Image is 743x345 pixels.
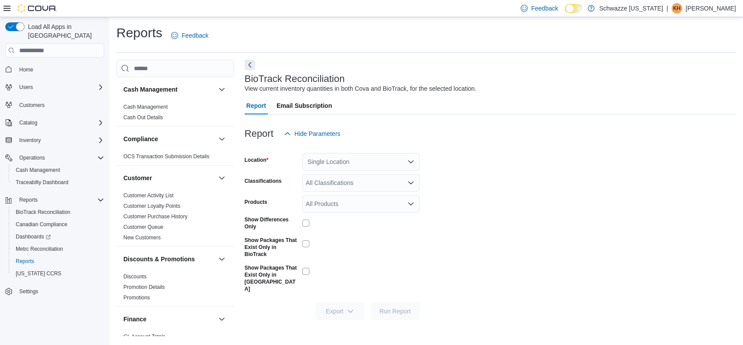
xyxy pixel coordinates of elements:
span: Reports [16,258,34,265]
button: Compliance [123,135,215,143]
span: GL Account Totals [123,333,165,340]
span: Catalog [16,117,104,128]
div: Krystal Hernandez [672,3,682,14]
button: Cash Management [123,85,215,94]
span: Settings [16,286,104,297]
span: Customer Activity List [123,192,174,199]
button: Open list of options [407,200,414,207]
nav: Complex example [5,59,104,320]
button: Inventory [2,134,108,146]
span: Feedback [182,31,208,40]
button: Cash Management [217,84,227,95]
span: Dashboards [16,233,51,240]
span: Dashboards [12,231,104,242]
span: OCS Transaction Submission Details [123,153,210,160]
button: [US_STATE] CCRS [9,267,108,280]
button: Inventory [16,135,44,146]
h3: BioTrack Reconciliation [245,74,345,84]
button: Customer [217,173,227,183]
span: Run Report [379,307,411,316]
button: Open list of options [407,158,414,165]
input: Dark Mode [565,4,583,13]
span: Reports [12,256,104,267]
span: Promotions [123,294,150,301]
div: Cash Management [116,102,234,126]
button: Reports [9,255,108,267]
p: Schwazze [US_STATE] [599,3,663,14]
a: Customers [16,100,48,110]
button: Export [315,302,364,320]
button: Settings [2,285,108,298]
a: Cash Management [123,104,168,110]
label: Location [245,156,269,164]
img: Cova [18,4,57,13]
button: Open list of options [407,179,414,186]
div: Compliance [116,151,234,165]
h3: Compliance [123,135,158,143]
span: Inventory [19,137,41,144]
span: Customer Purchase History [123,213,188,220]
button: Discounts & Promotions [123,255,215,263]
button: Hide Parameters [280,125,344,142]
button: BioTrack Reconciliation [9,206,108,218]
span: Catalog [19,119,37,126]
button: Customer [123,174,215,182]
a: Metrc Reconciliation [12,244,67,254]
span: Feedback [531,4,558,13]
span: Cash Out Details [123,114,163,121]
a: Home [16,64,37,75]
span: Traceabilty Dashboard [12,177,104,188]
button: Finance [217,314,227,324]
a: Dashboards [12,231,54,242]
span: Load All Apps in [GEOGRAPHIC_DATA] [25,22,104,40]
a: GL Account Totals [123,334,165,340]
h3: Cash Management [123,85,178,94]
span: Discounts [123,273,147,280]
span: Operations [16,153,104,163]
a: Traceabilty Dashboard [12,177,72,188]
button: Canadian Compliance [9,218,108,231]
label: Show Packages That Exist Only in BioTrack [245,237,299,258]
button: Catalog [2,117,108,129]
button: Customers [2,99,108,111]
a: Cash Out Details [123,114,163,121]
h3: Customer [123,174,152,182]
span: [US_STATE] CCRS [16,270,61,277]
span: Inventory [16,135,104,146]
button: Operations [16,153,49,163]
span: Export [321,302,359,320]
a: BioTrack Reconciliation [12,207,74,217]
a: Settings [16,286,42,297]
span: KH [673,3,681,14]
button: Discounts & Promotions [217,254,227,264]
span: Cash Management [123,103,168,110]
label: Classifications [245,178,282,185]
a: Customer Queue [123,224,163,230]
a: Cash Management [12,165,63,175]
span: Canadian Compliance [12,219,104,230]
span: Washington CCRS [12,268,104,279]
span: Metrc Reconciliation [16,245,63,253]
span: Home [16,64,104,75]
a: Promotion Details [123,284,165,290]
h3: Finance [123,315,147,324]
span: Customers [16,100,104,110]
button: Users [2,81,108,93]
span: Operations [19,154,45,161]
a: Dashboards [9,231,108,243]
button: Catalog [16,117,41,128]
button: Metrc Reconciliation [9,243,108,255]
button: Run Report [371,302,420,320]
div: View current inventory quantities in both Cova and BioTrack, for the selected location. [245,84,477,93]
span: Users [16,82,104,92]
span: Canadian Compliance [16,221,67,228]
span: Traceabilty Dashboard [16,179,68,186]
span: Reports [16,195,104,205]
span: BioTrack Reconciliation [12,207,104,217]
span: Cash Management [16,167,60,174]
div: Discounts & Promotions [116,271,234,306]
h3: Report [245,128,273,139]
span: Users [19,84,33,91]
span: Customer Queue [123,224,163,231]
span: New Customers [123,234,161,241]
